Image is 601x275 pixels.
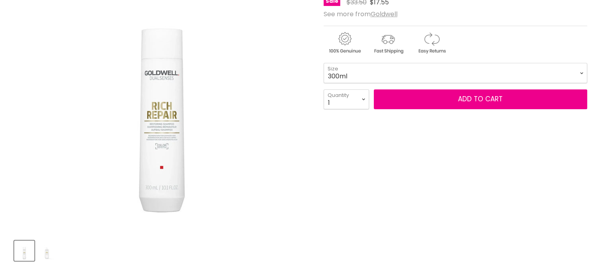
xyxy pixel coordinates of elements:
[324,89,369,109] select: Quantity
[458,94,503,104] span: Add to cart
[38,241,56,260] img: Goldwell Dualsenses Rich Repair Restoring Shampoo
[367,31,409,55] img: shipping.gif
[374,89,587,109] button: Add to cart
[15,241,34,260] img: Goldwell Dualsenses Rich Repair Restoring Shampoo
[411,31,452,55] img: returns.gif
[324,9,398,19] span: See more from
[14,241,34,261] button: Goldwell Dualsenses Rich Repair Restoring Shampoo
[324,31,365,55] img: genuine.gif
[371,9,398,19] a: Goldwell
[37,241,57,261] button: Goldwell Dualsenses Rich Repair Restoring Shampoo
[13,238,311,261] div: Product thumbnails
